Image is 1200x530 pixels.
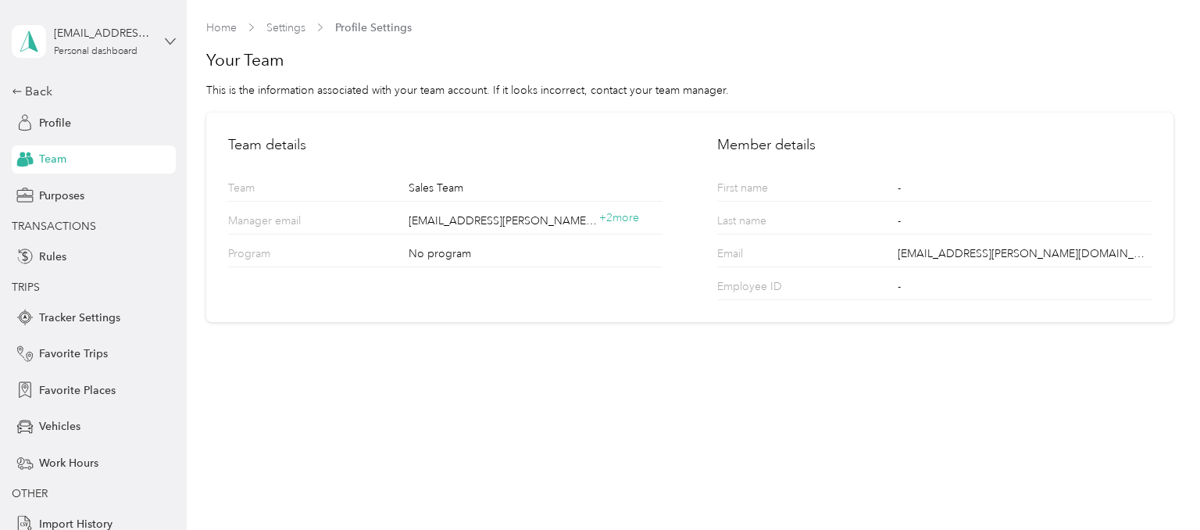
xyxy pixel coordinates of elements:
[206,82,1173,98] div: This is the information associated with your team account. If it looks incorrect, contact your te...
[12,281,40,294] span: TRIPS
[39,455,98,471] span: Work Hours
[39,418,80,435] span: Vehicles
[717,245,837,267] p: Email
[39,151,66,167] span: Team
[228,180,348,201] p: Team
[717,278,837,299] p: Employee ID
[12,220,96,233] span: TRANSACTIONS
[898,180,1151,201] div: -
[39,382,116,399] span: Favorite Places
[898,213,1151,234] div: -
[206,21,237,34] a: Home
[335,20,412,36] span: Profile Settings
[39,115,71,131] span: Profile
[599,211,639,224] span: + 2 more
[409,245,662,267] div: No program
[39,310,120,326] span: Tracker Settings
[12,487,48,500] span: OTHER
[898,245,1151,267] div: [EMAIL_ADDRESS][PERSON_NAME][DOMAIN_NAME]
[409,213,598,229] span: [EMAIL_ADDRESS][PERSON_NAME][DOMAIN_NAME]
[228,213,348,234] p: Manager email
[1112,442,1200,530] iframe: Everlance-gr Chat Button Frame
[228,245,348,267] p: Program
[717,180,837,201] p: First name
[39,188,84,204] span: Purposes
[39,346,108,362] span: Favorite Trips
[409,180,662,201] div: Sales Team
[228,134,662,156] h2: Team details
[39,249,66,265] span: Rules
[206,49,1173,71] h1: Your Team
[12,82,168,101] div: Back
[717,134,1152,156] h2: Member details
[54,25,152,41] div: [EMAIL_ADDRESS][PERSON_NAME][DOMAIN_NAME]
[54,47,137,56] div: Personal dashboard
[717,213,837,234] p: Last name
[266,21,305,34] a: Settings
[898,278,1151,299] div: -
